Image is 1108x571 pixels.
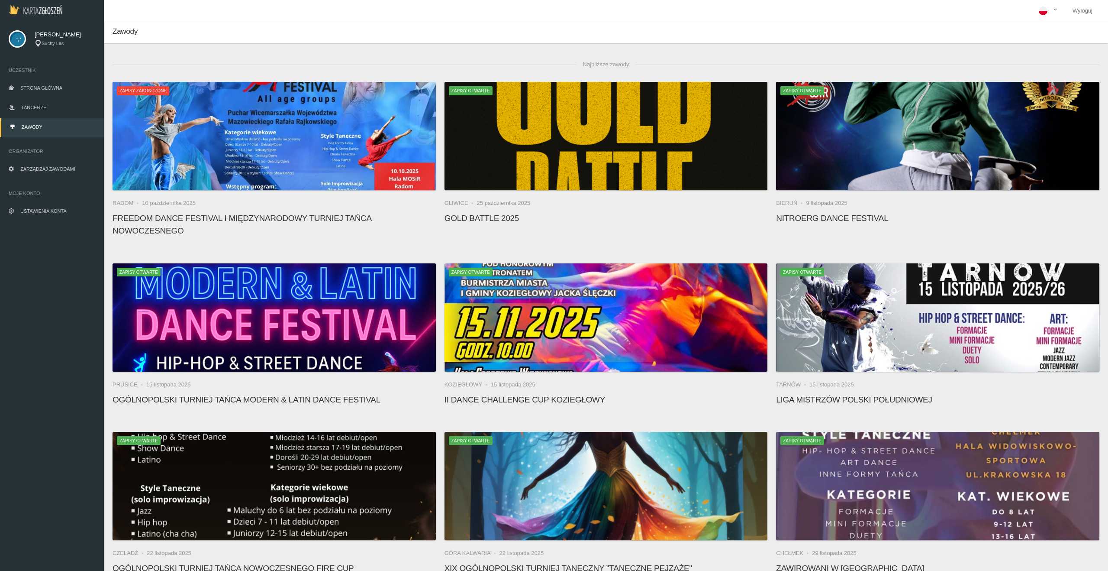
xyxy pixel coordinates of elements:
li: Góra Kalwaria [444,549,499,558]
a: XIX Ogólnopolski Turniej Taneczny "Taneczne Pejzaże"Zapisy otwarte [444,432,768,540]
a: Zawirowani w TańcuZapisy otwarte [776,432,1099,540]
a: Ogólnopolski Turniej Tańca MODERN & LATIN DANCE FESTIVALZapisy otwarte [113,263,436,372]
span: Uczestnik [9,66,95,75]
li: 9 listopada 2025 [806,199,847,208]
span: Zapisy zakończone [117,86,169,95]
span: Zapisy otwarte [780,436,824,445]
li: 22 listopada 2025 [499,549,544,558]
li: Radom [113,199,142,208]
h4: II Dance Challenge Cup KOZIEGŁOWY [444,393,768,406]
span: Organizator [9,147,95,156]
h4: FREEDOM DANCE FESTIVAL I Międzynarodowy Turniej Tańca Nowoczesnego [113,212,436,237]
div: Suchy Las [35,40,95,47]
a: FREEDOM DANCE FESTIVAL I Międzynarodowy Turniej Tańca NowoczesnegoZapisy zakończone [113,82,436,190]
span: Zawody [113,27,138,36]
span: [PERSON_NAME] [35,30,95,39]
span: Zapisy otwarte [449,86,493,95]
a: Ogólnopolski Turniej Tańca Nowoczesnego FIRE CUPZapisy otwarte [113,432,436,540]
li: 29 listopada 2025 [812,549,857,558]
span: Zawody [22,124,42,130]
li: Czeladź [113,549,147,558]
li: 25 października 2025 [477,199,531,208]
li: Koziegłowy [444,380,491,389]
span: Ustawienia konta [20,208,67,214]
a: Gold Battle 2025Zapisy otwarte [444,82,768,190]
span: Zapisy otwarte [780,268,824,276]
h4: Liga Mistrzów Polski Południowej [776,393,1099,406]
img: Zawirowani w Tańcu [776,432,1099,540]
img: Logo [9,5,62,14]
h4: Ogólnopolski Turniej Tańca MODERN & LATIN DANCE FESTIVAL [113,393,436,406]
a: Liga Mistrzów Polski PołudniowejZapisy otwarte [776,263,1099,372]
li: Gliwice [444,199,477,208]
li: Chełmek [776,549,812,558]
img: FREEDOM DANCE FESTIVAL I Międzynarodowy Turniej Tańca Nowoczesnego [113,82,436,190]
li: Prusice [113,380,146,389]
img: Liga Mistrzów Polski Południowej [776,263,1099,372]
li: 15 listopada 2025 [809,380,854,389]
h4: NitroErg Dance Festival [776,212,1099,224]
img: XIX Ogólnopolski Turniej Taneczny "Taneczne Pejzaże" [444,432,768,540]
img: Ogólnopolski Turniej Tańca Nowoczesnego FIRE CUP [113,432,436,540]
li: Tarnów [776,380,809,389]
span: Strona główna [20,85,62,91]
img: II Dance Challenge Cup KOZIEGŁOWY [444,263,768,372]
span: Zarządzaj zawodami [20,166,75,172]
span: Moje konto [9,189,95,198]
li: Bieruń [776,199,806,208]
img: svg [9,30,26,48]
span: Najbliższe zawody [576,56,636,73]
span: Zapisy otwarte [449,436,493,445]
img: NitroErg Dance Festival [776,82,1099,190]
li: 22 listopada 2025 [147,549,191,558]
span: Zapisy otwarte [780,86,824,95]
li: 15 listopada 2025 [146,380,191,389]
img: Ogólnopolski Turniej Tańca MODERN & LATIN DANCE FESTIVAL [113,263,436,372]
a: NitroErg Dance FestivalZapisy otwarte [776,82,1099,190]
img: Gold Battle 2025 [444,82,768,190]
span: Tancerze [21,105,46,110]
li: 15 listopada 2025 [491,380,535,389]
span: Zapisy otwarte [117,268,161,276]
li: 10 października 2025 [142,199,196,208]
span: Zapisy otwarte [117,436,161,445]
span: Zapisy otwarte [449,268,493,276]
h4: Gold Battle 2025 [444,212,768,224]
a: II Dance Challenge Cup KOZIEGŁOWYZapisy otwarte [444,263,768,372]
